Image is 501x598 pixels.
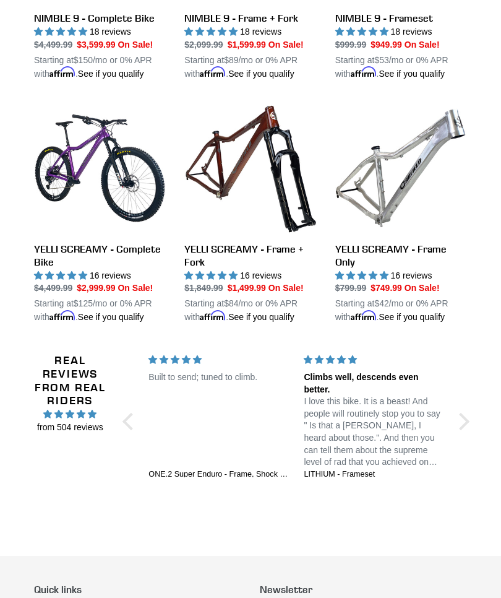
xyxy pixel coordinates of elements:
[148,469,289,480] a: ONE.2 Super Enduro - Frame, Shock + Fork
[304,469,444,480] a: LITHIUM - Frameset
[304,353,444,366] div: 5 stars
[25,353,116,407] h2: Real Reviews from Real Riders
[304,371,444,396] div: Climbs well, descends even better.
[25,421,116,434] span: from 504 reviews
[260,584,467,596] p: Newsletter
[148,371,289,384] p: Built to send; tuned to climb.
[34,584,241,596] p: Quick links
[25,407,116,421] span: 4.96 stars
[148,353,289,366] div: 5 stars
[304,396,444,469] p: I love this bike. It is a beast! And people will routinely stop you to say " Is that a [PERSON_NA...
